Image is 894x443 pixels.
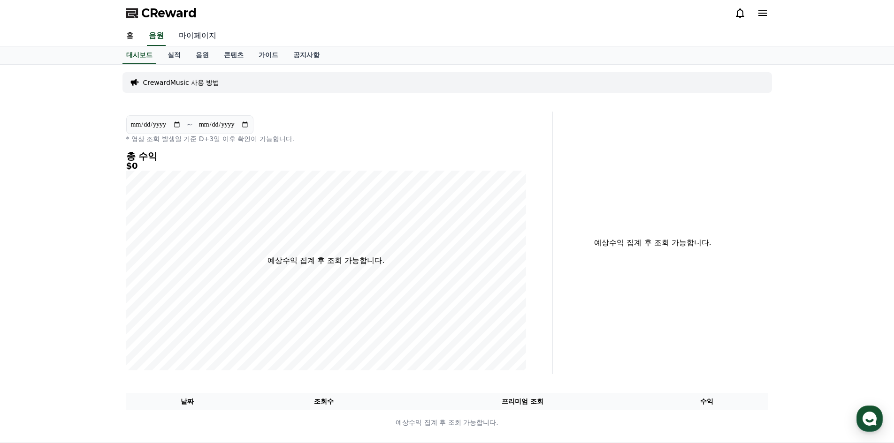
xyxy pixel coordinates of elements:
[187,119,193,130] p: ~
[216,46,251,64] a: 콘텐츠
[560,237,746,248] p: 예상수익 집계 후 조회 가능합니다.
[171,26,224,46] a: 마이페이지
[251,46,286,64] a: 가이드
[126,161,526,171] h5: $0
[399,393,646,410] th: 프리미엄 조회
[3,297,62,321] a: 홈
[126,6,197,21] a: CReward
[62,297,121,321] a: 대화
[267,255,384,266] p: 예상수익 집계 후 조회 가능합니다.
[119,26,141,46] a: 홈
[286,46,327,64] a: 공지사항
[147,26,166,46] a: 음원
[127,418,768,428] p: 예상수익 집계 후 조회 가능합니다.
[126,393,249,410] th: 날짜
[30,311,35,319] span: 홈
[126,151,526,161] h4: 총 수익
[121,297,180,321] a: 설정
[160,46,188,64] a: 실적
[145,311,156,319] span: 설정
[122,46,156,64] a: 대시보드
[126,134,526,143] p: * 영상 조회 발생일 기준 D+3일 이후 확인이 가능합니다.
[141,6,197,21] span: CReward
[646,393,768,410] th: 수익
[86,312,97,319] span: 대화
[248,393,399,410] th: 조회수
[188,46,216,64] a: 음원
[143,78,220,87] a: CrewardMusic 사용 방법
